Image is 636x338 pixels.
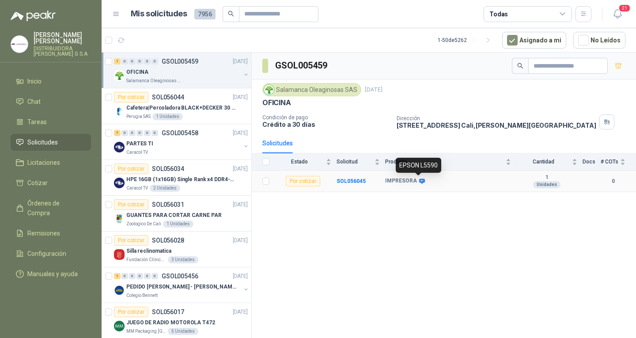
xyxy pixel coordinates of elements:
p: Caracol TV [126,185,148,192]
th: # COTs [601,153,636,171]
p: Dirección [397,115,596,122]
a: Configuración [11,245,91,262]
p: Salamanca Oleaginosas SAS [126,77,182,84]
div: EPSON L5590 [396,158,441,173]
button: 21 [609,6,625,22]
div: 1 [114,58,121,65]
img: Company Logo [114,106,125,117]
th: Producto [385,153,516,171]
div: 1 - 50 de 5262 [438,33,495,47]
th: Solicitud [337,153,385,171]
div: 0 [136,130,143,136]
a: Por cotizarSOL056031[DATE] Company LogoGUANTES PARA CORTAR CARNE PARZoologico De Cali1 Unidades [102,196,251,232]
div: 1 [114,273,121,279]
img: Company Logo [114,142,125,152]
div: Por cotizar [114,199,148,210]
div: Por cotizar [114,92,148,103]
p: [DATE] [233,129,248,137]
div: 0 [144,273,151,279]
div: 1 Unidades [152,113,183,120]
a: 7 0 0 0 0 0 GSOL005458[DATE] Company LogoPARTES TICaracol TV [114,128,250,156]
div: 0 [151,58,158,65]
div: 0 [151,130,158,136]
p: GUANTES PARA CORTAR CARNE PAR [126,211,222,220]
a: Por cotizarSOL056028[DATE] Company LogoSilla reclinomaticaFundación Clínica Shaio3 Unidades [102,232,251,267]
span: Licitaciones [27,158,60,167]
p: [DATE] [233,236,248,245]
span: Órdenes de Compra [27,198,83,218]
button: No Leídos [573,32,625,49]
div: 0 [121,58,128,65]
p: [DATE] [233,201,248,209]
div: Por cotizar [286,176,320,186]
div: 3 Unidades [168,256,198,263]
p: Perugia SAS [126,113,151,120]
p: Condición de pago [262,114,390,121]
a: Por cotizarSOL056044[DATE] Company LogoCafetera|Percoladora BLACK+DECKER 30 Tazas CMU3000 Platead... [102,88,251,124]
p: Silla reclinomatica [126,247,171,255]
div: Por cotizar [114,307,148,317]
img: Company Logo [114,213,125,224]
div: 0 [151,273,158,279]
div: Por cotizar [114,235,148,246]
img: Company Logo [114,178,125,188]
a: Remisiones [11,225,91,242]
div: 2 Unidades [150,185,180,192]
div: 0 [121,273,128,279]
p: Cafetera|Percoladora BLACK+DECKER 30 Tazas CMU3000 Plateado [126,104,236,112]
p: DISTRIBUIDORA [PERSON_NAME] G S.A [34,46,91,57]
p: OFICINA [126,68,148,76]
span: Chat [27,97,41,106]
p: PARTES TI [126,140,153,148]
img: Company Logo [114,70,125,81]
div: Solicitudes [262,138,293,148]
p: [DATE] [233,93,248,102]
div: Todas [489,9,508,19]
a: Por cotizarSOL056034[DATE] Company LogoHPE 16GB (1x16GB) Single Rank x4 DDR4-2400Caracol TV2 Unid... [102,160,251,196]
p: [DATE] [365,86,382,94]
p: SOL056034 [152,166,184,172]
div: 0 [121,130,128,136]
p: GSOL005456 [162,273,198,279]
span: Inicio [27,76,42,86]
a: Tareas [11,114,91,130]
p: Caracol TV [126,149,148,156]
span: Solicitudes [27,137,58,147]
th: Docs [583,153,601,171]
p: [DATE] [233,57,248,66]
p: [DATE] [233,165,248,173]
p: MM Packaging [GEOGRAPHIC_DATA] [126,328,166,335]
div: 0 [129,273,136,279]
span: Producto [385,159,504,165]
div: Salamanca Oleaginosas SAS [262,83,361,96]
a: Inicio [11,73,91,90]
b: 1 [516,174,577,181]
span: 7956 [194,9,216,19]
a: 1 0 0 0 0 0 GSOL005456[DATE] Company LogoPEDIDO [PERSON_NAME] - [PERSON_NAME]Colegio Bennett [114,271,250,299]
img: Logo peakr [11,11,56,21]
p: [DATE] [233,308,248,316]
p: HPE 16GB (1x16GB) Single Rank x4 DDR4-2400 [126,175,236,184]
img: Company Logo [114,249,125,260]
img: Company Logo [114,285,125,296]
p: Crédito a 30 días [262,121,390,128]
b: 0 [601,177,625,186]
img: Company Logo [11,36,28,53]
th: Cantidad [516,153,583,171]
b: IMPRESORA [385,178,417,185]
p: SOL056031 [152,201,184,208]
span: 21 [618,4,631,12]
div: 0 [144,58,151,65]
p: Colegio Bennett [126,292,158,299]
a: Órdenes de Compra [11,195,91,221]
span: search [228,11,234,17]
h3: GSOL005459 [275,59,329,72]
a: Cotizar [11,175,91,191]
div: 5 Unidades [168,328,198,335]
a: SOL056045 [337,178,366,184]
span: # COTs [601,159,618,165]
a: Solicitudes [11,134,91,151]
p: [STREET_ADDRESS] Cali , [PERSON_NAME][GEOGRAPHIC_DATA] [397,122,596,129]
p: PEDIDO [PERSON_NAME] - [PERSON_NAME] [126,283,236,291]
